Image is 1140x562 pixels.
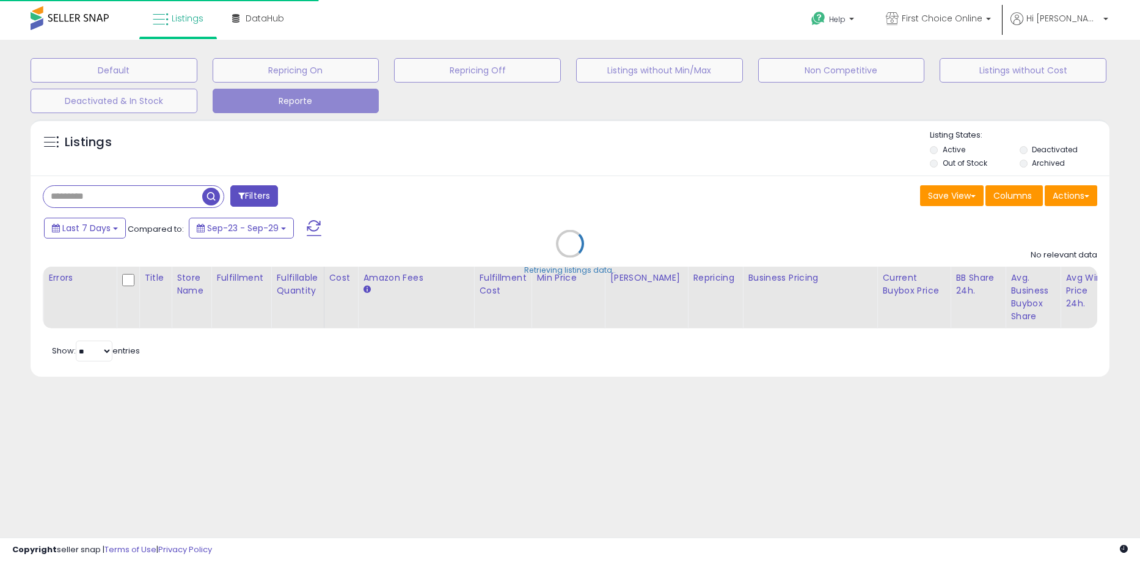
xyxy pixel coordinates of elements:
button: Listings without Cost [940,58,1106,83]
div: seller snap | | [12,544,212,556]
div: Retrieving listings data.. [524,265,616,276]
span: Hi [PERSON_NAME] [1026,12,1100,24]
span: Help [829,14,846,24]
button: Reporte [213,89,379,113]
a: Hi [PERSON_NAME] [1010,12,1108,40]
button: Default [31,58,197,83]
strong: Copyright [12,544,57,555]
a: Terms of Use [104,544,156,555]
button: Repricing On [213,58,379,83]
span: Listings [172,12,203,24]
span: First Choice Online [902,12,982,24]
span: DataHub [246,12,284,24]
i: Get Help [811,11,826,26]
button: Listings without Min/Max [576,58,743,83]
button: Deactivated & In Stock [31,89,197,113]
button: Non Competitive [758,58,925,83]
a: Help [802,2,866,40]
a: Privacy Policy [158,544,212,555]
button: Repricing Off [394,58,561,83]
